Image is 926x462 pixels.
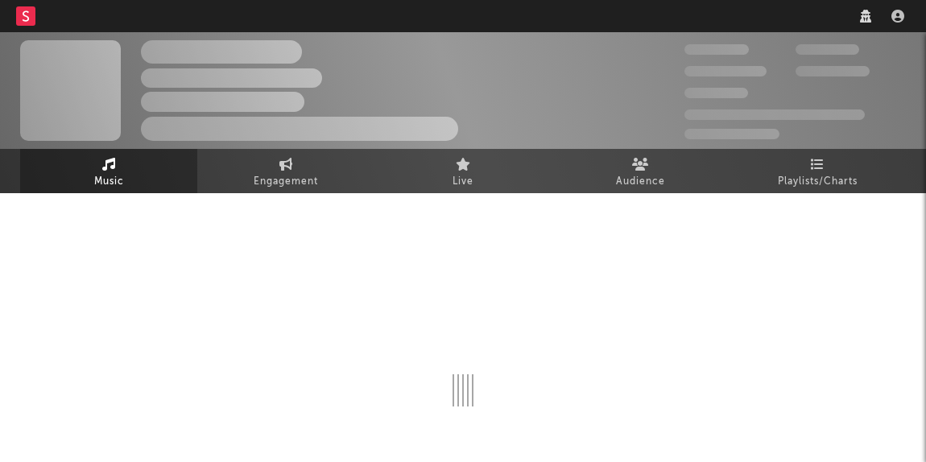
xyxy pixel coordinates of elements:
[94,172,124,192] span: Music
[684,109,865,120] span: 50.000.000 Monthly Listeners
[729,149,906,193] a: Playlists/Charts
[197,149,374,193] a: Engagement
[684,88,748,98] span: 100.000
[778,172,858,192] span: Playlists/Charts
[552,149,729,193] a: Audience
[684,129,779,139] span: Jump Score: 85.0
[684,66,767,76] span: 50.000.000
[254,172,318,192] span: Engagement
[796,66,870,76] span: 1.000.000
[616,172,665,192] span: Audience
[684,44,749,55] span: 300.000
[374,149,552,193] a: Live
[20,149,197,193] a: Music
[796,44,859,55] span: 100.000
[453,172,473,192] span: Live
